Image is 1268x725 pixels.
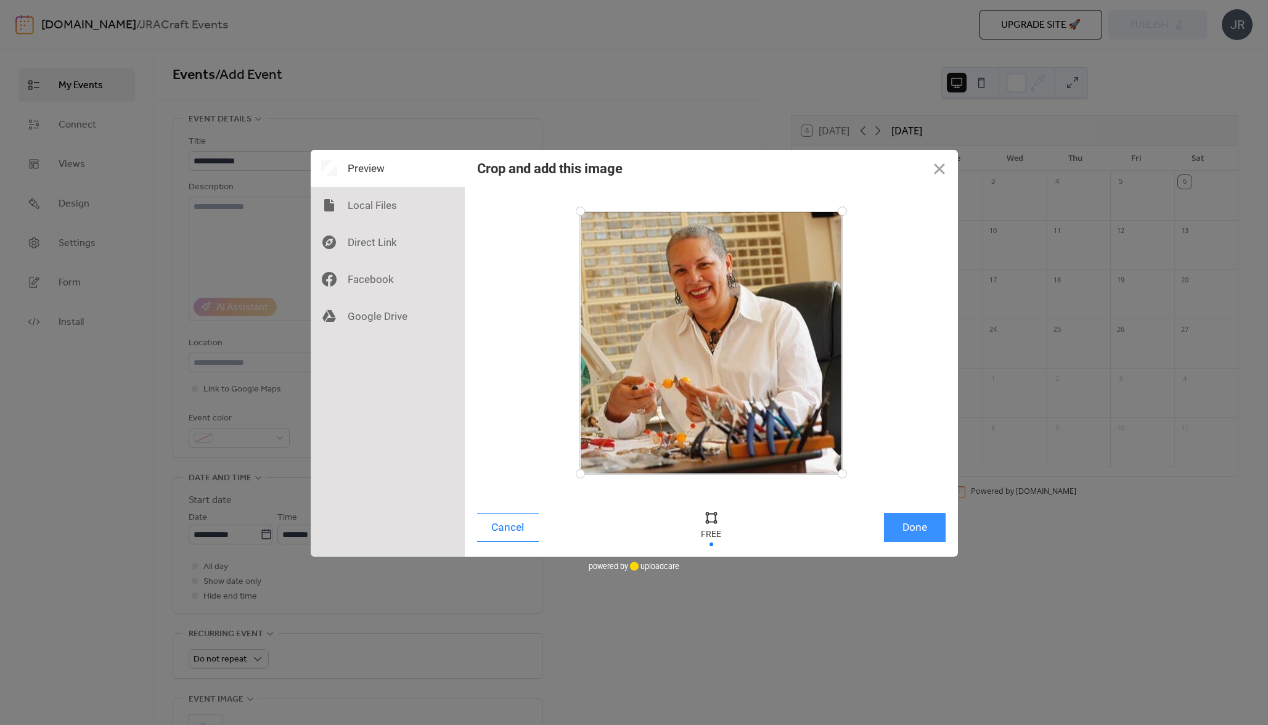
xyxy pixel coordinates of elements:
[477,513,539,542] button: Cancel
[921,150,958,187] button: Close
[311,187,465,224] div: Local Files
[311,298,465,335] div: Google Drive
[311,150,465,187] div: Preview
[477,161,623,176] div: Crop and add this image
[589,557,679,575] div: powered by
[628,562,679,571] a: uploadcare
[884,513,946,542] button: Done
[311,261,465,298] div: Facebook
[311,224,465,261] div: Direct Link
